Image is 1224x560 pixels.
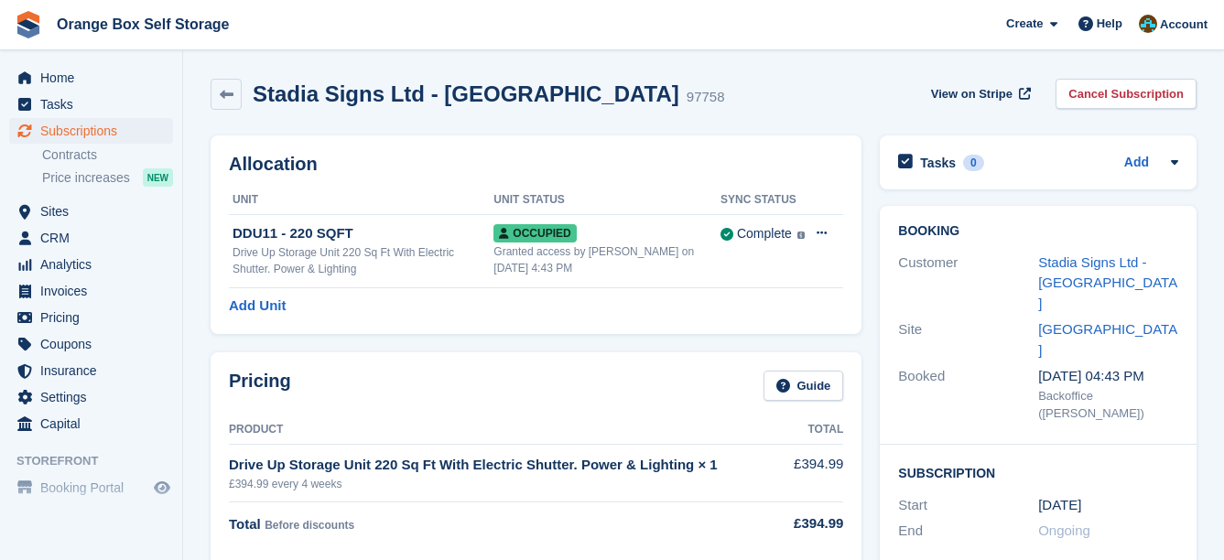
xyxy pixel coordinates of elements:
[40,118,150,144] span: Subscriptions
[898,224,1178,239] h2: Booking
[40,411,150,436] span: Capital
[898,253,1038,315] div: Customer
[9,384,173,410] a: menu
[9,278,173,304] a: menu
[1006,15,1043,33] span: Create
[40,278,150,304] span: Invoices
[1038,495,1081,516] time: 2025-08-17 23:00:00 UTC
[797,232,806,240] img: icon-info-grey-7440780725fd019a000dd9b08b2336e03edf1995a4989e88bcd33f0948082b44.svg
[1097,15,1122,33] span: Help
[1139,15,1157,33] img: Mike
[229,371,291,401] h2: Pricing
[687,87,725,108] div: 97758
[1160,16,1208,34] span: Account
[253,81,679,106] h2: Stadia Signs Ltd - [GEOGRAPHIC_DATA]
[9,252,173,277] a: menu
[9,199,173,224] a: menu
[9,475,173,501] a: menu
[40,65,150,91] span: Home
[931,85,1013,103] span: View on Stripe
[42,167,173,188] a: Price increases NEW
[40,92,150,117] span: Tasks
[9,225,173,251] a: menu
[1038,522,1090,538] span: Ongoing
[229,186,493,215] th: Unit
[233,244,493,277] div: Drive Up Storage Unit 220 Sq Ft With Electric Shutter. Power & Lighting
[42,169,130,187] span: Price increases
[49,9,237,39] a: Orange Box Self Storage
[898,521,1038,542] div: End
[229,296,286,317] a: Add Unit
[720,186,805,215] th: Sync Status
[15,11,42,38] img: stora-icon-8386f47178a22dfd0bd8f6a31ec36ba5ce8667c1dd55bd0f319d3a0aa187defe.svg
[1038,366,1178,387] div: [DATE] 04:43 PM
[898,495,1038,516] div: Start
[9,358,173,383] a: menu
[143,168,173,187] div: NEW
[229,154,843,175] h2: Allocation
[1124,153,1149,174] a: Add
[40,331,150,357] span: Coupons
[265,519,354,532] span: Before discounts
[898,366,1038,423] div: Booked
[9,331,173,357] a: menu
[40,384,150,410] span: Settings
[9,118,173,144] a: menu
[40,199,150,224] span: Sites
[963,155,984,171] div: 0
[920,155,956,171] h2: Tasks
[786,444,843,501] td: £394.99
[40,358,150,383] span: Insurance
[229,516,261,532] span: Total
[9,305,173,330] a: menu
[493,186,720,215] th: Unit Status
[229,415,786,445] th: Product
[40,475,150,501] span: Booking Portal
[898,319,1038,361] div: Site
[16,452,182,470] span: Storefront
[40,305,150,330] span: Pricing
[786,513,843,534] div: £394.99
[898,463,1178,481] h2: Subscription
[1038,321,1177,358] a: [GEOGRAPHIC_DATA]
[924,79,1034,109] a: View on Stripe
[42,146,173,164] a: Contracts
[786,415,843,445] th: Total
[764,371,844,401] a: Guide
[493,224,576,242] span: Occupied
[40,252,150,277] span: Analytics
[229,476,786,492] div: £394.99 every 4 weeks
[493,243,720,276] div: Granted access by [PERSON_NAME] on [DATE] 4:43 PM
[233,223,493,244] div: DDU11 - 220 SQFT
[1038,387,1178,423] div: Backoffice ([PERSON_NAME])
[40,225,150,251] span: CRM
[1038,254,1177,311] a: Stadia Signs Ltd - [GEOGRAPHIC_DATA]
[9,411,173,436] a: menu
[9,92,173,117] a: menu
[737,224,792,243] div: Complete
[151,477,173,499] a: Preview store
[9,65,173,91] a: menu
[1056,79,1197,109] a: Cancel Subscription
[229,455,786,476] div: Drive Up Storage Unit 220 Sq Ft With Electric Shutter. Power & Lighting × 1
